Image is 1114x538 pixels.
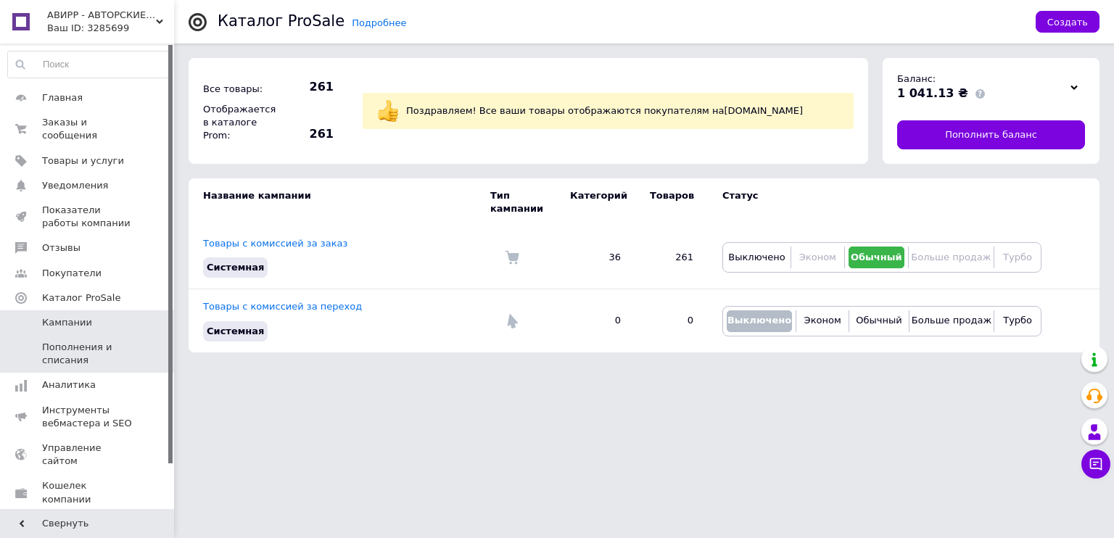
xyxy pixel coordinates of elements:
[42,241,81,254] span: Отзывы
[556,226,635,289] td: 36
[42,378,96,392] span: Аналитика
[800,310,845,332] button: Эконом
[727,247,787,268] button: Выключено
[1047,17,1088,28] span: Создать
[912,247,990,268] button: Больше продаж
[47,9,156,22] span: АВИРР - АВТОРСКИЕ ВЯЗАНЫЕ ИЗДЕЛИЯ РУЧНОЙ РАБОТЫ
[1003,252,1032,262] span: Турбо
[207,326,264,336] span: Системная
[1036,11,1099,33] button: Создать
[42,116,134,142] span: Заказы и сообщения
[804,315,841,326] span: Эконом
[998,310,1037,332] button: Турбо
[635,178,708,226] td: Товаров
[853,310,904,332] button: Обычный
[708,178,1041,226] td: Статус
[403,101,843,121] div: Поздравляем! Все ваши товары отображаются покупателям на [DOMAIN_NAME]
[283,126,334,142] span: 261
[199,99,279,146] div: Отображается в каталоге Prom:
[207,262,264,273] span: Системная
[352,17,406,28] a: Подробнее
[42,479,134,505] span: Кошелек компании
[556,289,635,352] td: 0
[945,128,1037,141] span: Пополнить баланс
[283,79,334,95] span: 261
[998,247,1037,268] button: Турбо
[42,341,134,367] span: Пополнения и списания
[8,51,170,78] input: Поиск
[42,179,108,192] span: Уведомления
[1081,450,1110,479] button: Чат с покупателем
[505,250,519,265] img: Комиссия за заказ
[556,178,635,226] td: Категорий
[505,314,519,328] img: Комиссия за переход
[727,310,792,332] button: Выключено
[42,442,134,468] span: Управление сайтом
[42,404,134,430] span: Инструменты вебмастера и SEO
[897,73,936,84] span: Баланс:
[42,316,92,329] span: Кампании
[42,154,124,167] span: Товары и услуги
[856,315,901,326] span: Обычный
[377,100,399,122] img: :+1:
[635,289,708,352] td: 0
[897,86,968,100] span: 1 041.13 ₴
[490,178,556,226] td: Тип кампании
[799,252,836,262] span: Эконом
[635,226,708,289] td: 261
[849,247,904,268] button: Обычный
[218,14,344,29] div: Каталог ProSale
[912,315,991,326] span: Больше продаж
[1003,315,1032,326] span: Турбо
[189,178,490,226] td: Название кампании
[203,301,362,312] a: Товары с комиссией за переход
[47,22,174,35] div: Ваш ID: 3285699
[42,291,120,305] span: Каталог ProSale
[203,238,347,249] a: Товары с комиссией за заказ
[199,79,279,99] div: Все товары:
[42,91,83,104] span: Главная
[728,252,785,262] span: Выключено
[42,267,102,280] span: Покупатели
[42,204,134,230] span: Показатели работы компании
[795,247,841,268] button: Эконом
[911,252,991,262] span: Больше продаж
[913,310,990,332] button: Больше продаж
[727,315,791,326] span: Выключено
[897,120,1085,149] a: Пополнить баланс
[851,252,902,262] span: Обычный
